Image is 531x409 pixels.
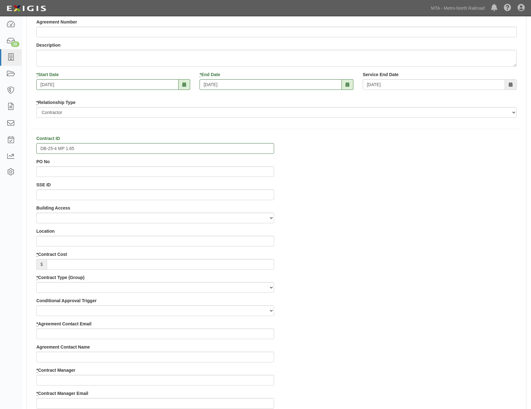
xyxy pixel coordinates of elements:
[36,251,67,257] label: Contract Cost
[36,228,55,234] label: Location
[36,79,179,90] input: MM/DD/YYYY
[504,4,511,12] i: Help Center - Complianz
[36,367,75,373] label: Contract Manager
[36,390,88,396] label: Contract Manager Email
[428,2,488,14] a: MTA - Metro-North Railroad
[36,135,60,142] label: Contract ID
[36,72,38,77] abbr: required
[36,99,75,106] label: Relationship Type
[36,259,47,270] span: $
[36,368,38,373] abbr: required
[36,19,77,25] label: Agreement Number
[36,344,90,350] label: Agreement Contact Name
[36,100,38,105] abbr: required
[36,274,85,281] label: Contract Type (Group)
[5,3,48,14] img: logo-5460c22ac91f19d4615b14bd174203de0afe785f0fc80cf4dbbc73dc1793850b.png
[363,71,398,78] label: Service End Date
[11,41,19,47] div: 20
[36,42,60,48] label: Description
[36,205,70,211] label: Building Access
[363,79,505,90] input: MM/DD/YYYY
[36,298,96,304] label: Conditional Approval Trigger
[200,79,342,90] input: MM/DD/YYYY
[36,321,91,327] label: Agreement Contact Email
[200,72,201,77] abbr: required
[200,71,220,78] label: End Date
[36,275,38,280] abbr: required
[36,391,38,396] abbr: required
[36,252,38,257] abbr: required
[36,71,59,78] label: Start Date
[36,321,38,326] abbr: required
[36,182,51,188] label: SSE ID
[36,158,50,165] label: PO No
